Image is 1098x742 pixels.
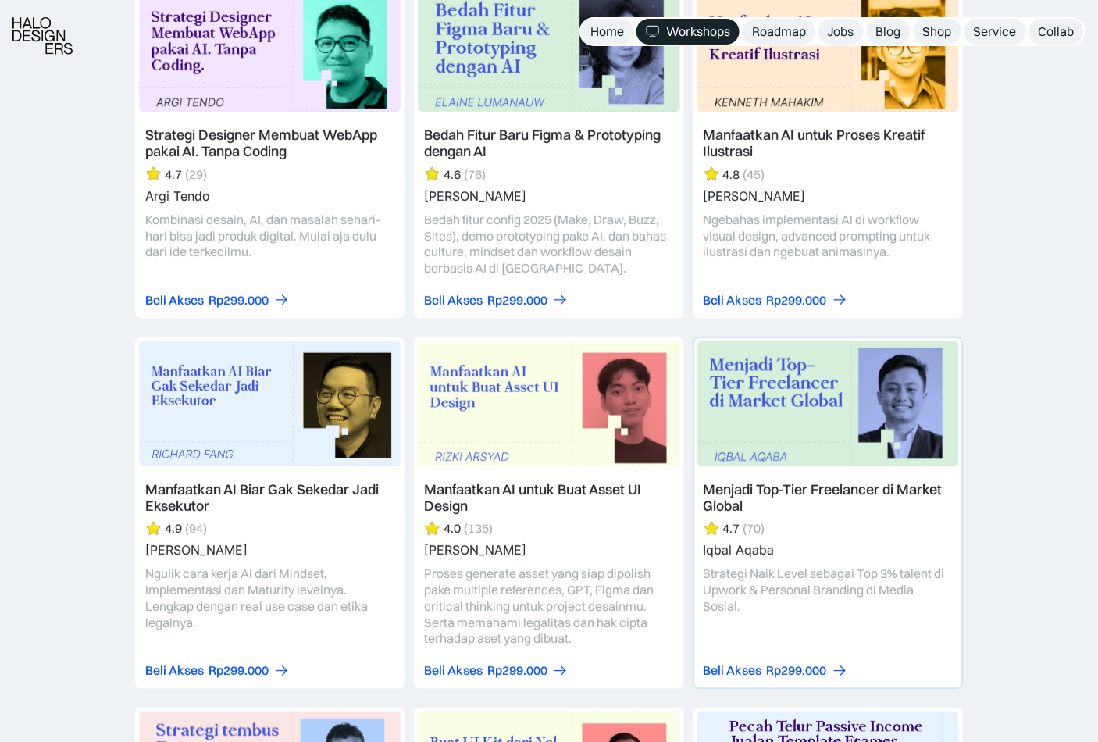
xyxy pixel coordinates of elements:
a: Service [964,19,1026,45]
div: Workshops [666,23,730,40]
div: Manfaatkan AI Biar Gak Sekedar Jadi Eksekutor [145,482,394,515]
div: (76) [464,166,486,183]
a: Blog [867,19,911,45]
div: Blog [876,23,901,40]
div: Collab [1039,23,1075,40]
div: [PERSON_NAME] [424,189,526,204]
div: 4.0 [444,520,461,537]
div: Ngebahas implementasi AI di workflow visual design, advanced prompting untuk ilustrasi dan ngebua... [704,212,953,260]
a: Beli AksesRp299.000 [424,292,569,309]
div: (45) [743,166,765,183]
div: Ngulik cara kerja AI dari Mindset, Implementasi dan Maturity levelnya. Lengkap dengan real use ca... [145,565,394,630]
div: Shop [923,23,952,40]
div: Home [590,23,624,40]
div: Beli Akses [424,292,483,309]
div: [PERSON_NAME] [704,189,806,204]
a: Beli AksesRp299.000 [145,292,290,309]
div: Bedah Fitur Baru Figma & Prototyping dengan AI [424,127,673,160]
div: Service [974,23,1017,40]
div: 4.9 [165,520,182,537]
div: Strategi Naik Level sebagai Top 3% talent di Upwork & Personal Branding di Media Sosial. [704,565,953,614]
div: 4.6 [444,166,461,183]
div: Beli Akses [704,292,762,309]
div: Roadmap [752,23,806,40]
div: Menjadi Top-Tier Freelancer di Market Global [704,482,953,515]
div: Rp299.000 [767,292,827,309]
div: (70) [743,520,765,537]
a: Beli AksesRp299.000 [704,662,848,679]
div: Rp299.000 [209,292,269,309]
div: Rp299.000 [209,662,269,679]
div: Jobs [828,23,854,40]
div: Beli Akses [424,662,483,679]
div: (29) [185,166,207,183]
a: Shop [914,19,961,45]
div: Rp299.000 [767,662,827,679]
a: Jobs [818,19,864,45]
div: Argi Tendo [145,189,210,204]
div: Manfaatkan AI untuk Proses Kreatif Ilustrasi [704,127,953,160]
div: Iqbal Aqaba [704,543,775,558]
div: [PERSON_NAME] [424,543,526,558]
div: Rp299.000 [487,662,547,679]
div: 4.7 [165,166,182,183]
a: Roadmap [743,19,815,45]
div: Beli Akses [704,662,762,679]
div: Beli Akses [145,662,204,679]
a: Beli AksesRp299.000 [704,292,848,309]
div: Kombinasi desain, AI, dan masalah sehari-hari bisa jadi produk digital. Mulai aja dulu dari ide t... [145,212,394,260]
a: Collab [1029,19,1084,45]
div: Proses generate asset yang siap dipolish pake multiple references, GPT, Figma dan critical thinki... [424,565,673,647]
div: Rp299.000 [487,292,547,309]
a: Home [581,19,633,45]
div: 4.7 [723,520,740,537]
a: Beli AksesRp299.000 [424,662,569,679]
div: (135) [464,520,493,537]
div: 4.8 [723,166,740,183]
div: Manfaatkan AI untuk Buat Asset UI Design [424,482,673,515]
div: Strategi Designer Membuat WebApp pakai AI. Tanpa Coding [145,127,394,160]
a: Beli AksesRp299.000 [145,662,290,679]
div: Bedah fitur config 2025 (Make, Draw, Buzz, Sites), demo prototyping pake AI, dan bahas culture, m... [424,212,673,276]
div: Beli Akses [145,292,204,309]
div: [PERSON_NAME] [145,543,248,558]
div: (94) [185,520,207,537]
a: Workshops [636,19,740,45]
